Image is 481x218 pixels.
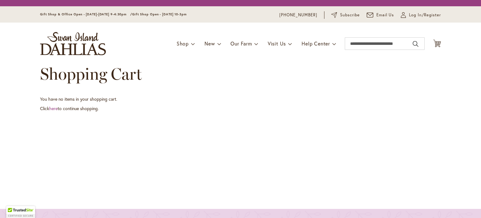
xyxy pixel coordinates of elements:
a: store logo [40,32,106,55]
div: TrustedSite Certified [6,206,35,218]
span: Email Us [376,12,394,18]
span: Shopping Cart [40,64,142,84]
a: Email Us [367,12,394,18]
span: Visit Us [268,40,286,47]
a: [PHONE_NUMBER] [279,12,317,18]
span: Subscribe [340,12,360,18]
a: here [49,105,58,111]
button: Search [413,39,418,49]
p: Click to continue shopping. [40,105,441,112]
span: Gift Shop & Office Open - [DATE]-[DATE] 9-4:30pm / [40,12,132,16]
span: New [204,40,215,47]
span: Shop [177,40,189,47]
span: Log In/Register [409,12,441,18]
span: Gift Shop Open - [DATE] 10-3pm [132,12,187,16]
p: You have no items in your shopping cart. [40,96,441,102]
span: Our Farm [230,40,252,47]
span: Help Center [302,40,330,47]
a: Log In/Register [401,12,441,18]
a: Subscribe [331,12,360,18]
